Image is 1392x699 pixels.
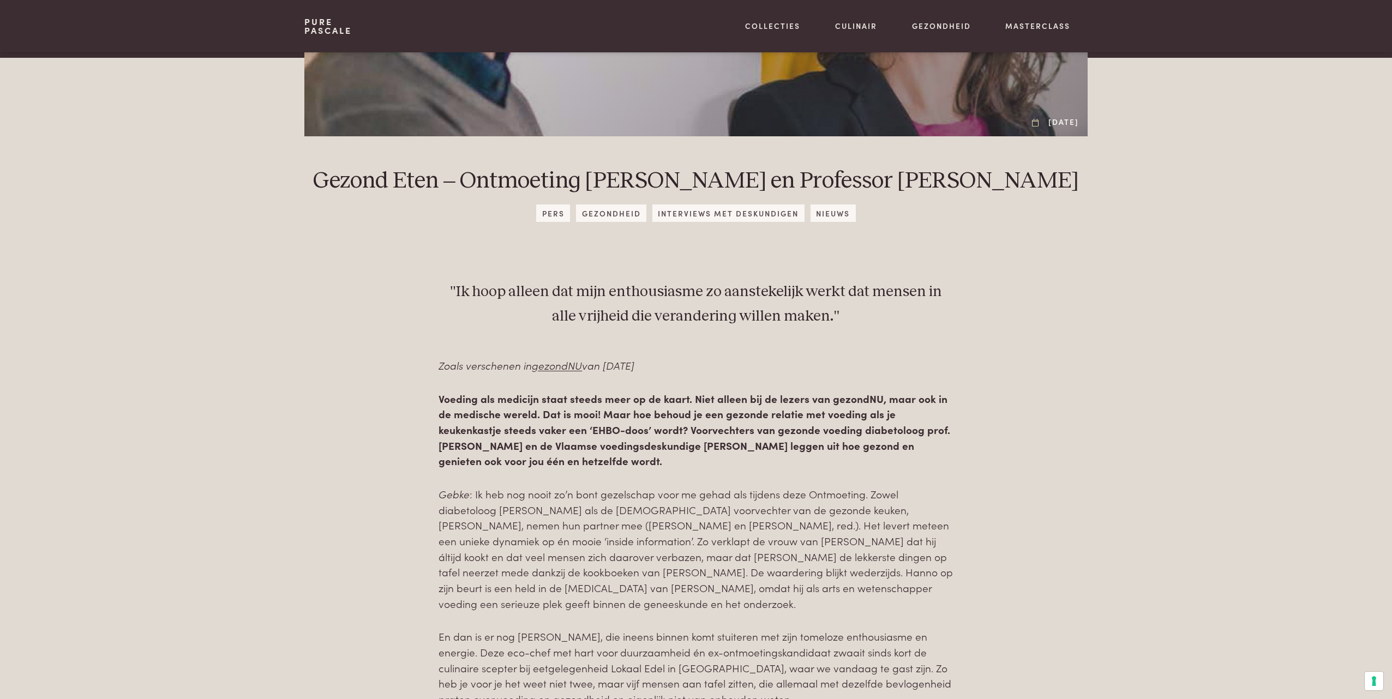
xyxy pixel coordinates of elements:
[1005,20,1070,32] a: Masterclass
[652,204,805,221] span: Interviews met deskundigen
[811,204,856,221] span: Nieuws
[439,280,953,329] p: "Ik hoop alleen dat mijn enthousiasme zo aanstekelijk werkt dat mensen in alle vrijheid die veran...
[439,391,950,468] strong: Voeding als medicijn staat steeds meer op de kaart. Niet alleen bij de lezers van gezondNU, maar ...
[439,486,470,501] em: Gebke
[1032,116,1079,128] div: [DATE]
[439,358,634,372] em: Zoals verschenen in van [DATE]
[1365,672,1383,690] button: Uw voorkeuren voor toestemming voor trackingtechnologieën
[532,358,582,372] a: gezondNU
[835,20,877,32] a: Culinair
[313,167,1078,196] h1: Gezond Eten – Ontmoeting [PERSON_NAME] en Professor [PERSON_NAME]
[536,204,570,221] span: Pers
[439,486,953,612] p: : Ik heb nog nooit zo’n bont gezelschap voor me gehad als tijdens deze Ontmoeting. Zowel diabetol...
[576,204,646,221] span: Gezondheid
[745,20,800,32] a: Collecties
[304,17,352,35] a: PurePascale
[912,20,971,32] a: Gezondheid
